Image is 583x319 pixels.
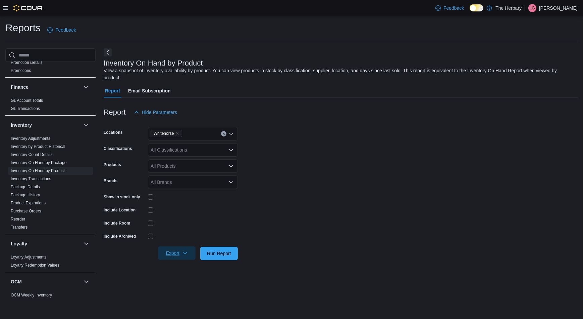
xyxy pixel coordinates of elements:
h3: Inventory [11,122,32,128]
label: Locations [104,130,123,135]
span: Run Report [207,250,231,257]
span: Loyalty Redemption Values [11,263,59,268]
span: Reorder [11,216,25,222]
p: [PERSON_NAME] [539,4,578,12]
h3: Loyalty [11,240,27,247]
button: Export [158,246,196,260]
div: View a snapshot of inventory availability by product. You can view products in stock by classific... [104,67,574,81]
a: Inventory Adjustments [11,136,50,141]
input: Dark Mode [470,4,484,11]
button: Run Report [200,247,238,260]
a: Feedback [45,23,78,37]
span: Export [162,246,192,260]
div: OCM [5,291,96,302]
a: Inventory On Hand by Product [11,168,65,173]
label: Brands [104,178,117,184]
span: Whitehorse [154,130,174,137]
button: Hide Parameters [131,106,180,119]
label: Include Archived [104,234,136,239]
button: Finance [11,84,81,90]
h3: Finance [11,84,29,90]
a: Package History [11,193,40,197]
a: Inventory Count Details [11,152,53,157]
button: Inventory [82,121,90,129]
span: Feedback [55,27,76,33]
p: | [524,4,526,12]
button: Open list of options [228,147,234,153]
label: Include Room [104,221,130,226]
button: OCM [11,278,81,285]
a: Product Expirations [11,201,46,205]
label: Show in stock only [104,194,140,200]
button: OCM [82,278,90,286]
span: Report [105,84,120,97]
h3: Inventory On Hand by Product [104,59,203,67]
span: Transfers [11,225,28,230]
a: Transfers [11,225,28,230]
button: Open list of options [228,163,234,169]
div: Louis Gagnon [528,4,536,12]
div: Finance [5,96,96,115]
button: Loyalty [11,240,81,247]
button: Open list of options [228,131,234,136]
label: Include Location [104,207,136,213]
label: Classifications [104,146,132,151]
button: Remove Whitehorse from selection in this group [175,131,179,135]
a: Loyalty Redemption Values [11,263,59,268]
div: Discounts & Promotions [5,50,96,77]
button: Finance [82,83,90,91]
a: Purchase Orders [11,209,41,213]
img: Cova [13,5,43,11]
a: Feedback [433,1,467,15]
button: Loyalty [82,240,90,248]
p: The Herbary [495,4,522,12]
a: Inventory On Hand by Package [11,160,67,165]
a: Promotions [11,68,31,73]
button: Clear input [221,131,226,136]
h3: Report [104,108,126,116]
a: Inventory by Product Historical [11,144,65,149]
h1: Reports [5,21,41,35]
a: GL Account Totals [11,98,43,103]
a: Inventory Transactions [11,176,51,181]
button: Next [104,48,112,56]
button: Open list of options [228,180,234,185]
span: Hide Parameters [142,109,177,116]
a: Loyalty Adjustments [11,255,47,260]
span: Whitehorse [151,130,182,137]
span: Feedback [443,5,464,11]
label: Products [104,162,121,167]
a: Reorder [11,217,25,222]
div: Loyalty [5,253,96,272]
a: Promotion Details [11,60,43,65]
a: GL Transactions [11,106,40,111]
div: Inventory [5,134,96,234]
a: Package Details [11,185,40,189]
button: Inventory [11,122,81,128]
span: LG [530,4,535,12]
a: OCM Weekly Inventory [11,293,52,297]
h3: OCM [11,278,22,285]
span: Email Subscription [128,84,171,97]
